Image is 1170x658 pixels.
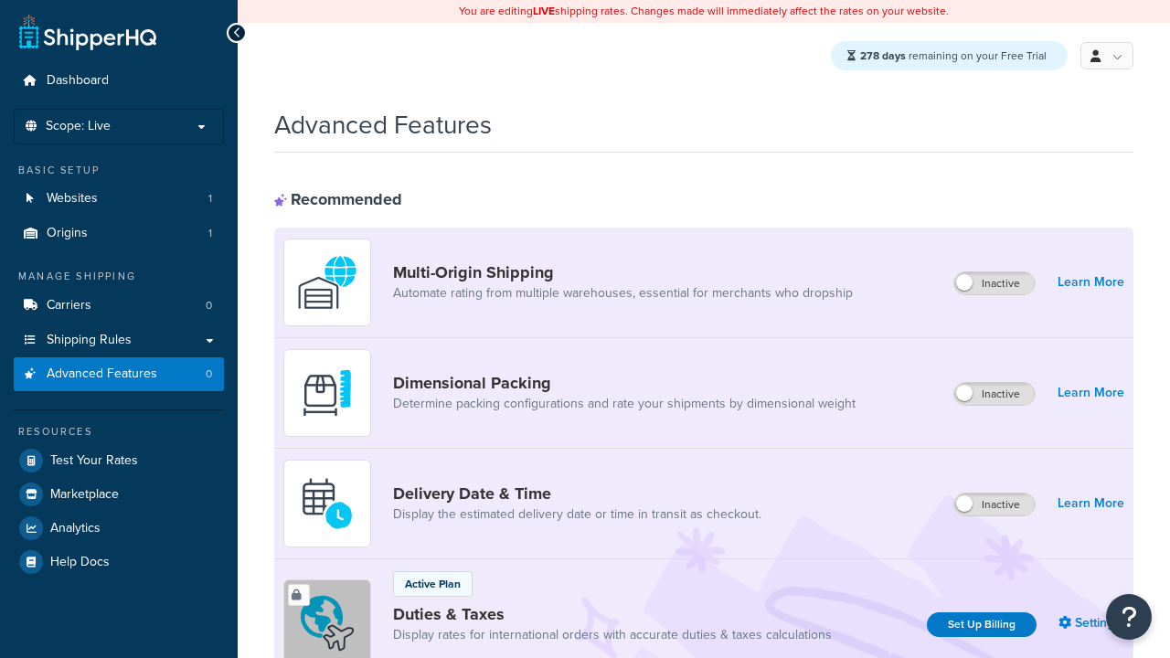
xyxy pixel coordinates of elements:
span: Websites [47,191,98,207]
span: Analytics [50,521,101,536]
span: remaining on your Free Trial [860,48,1047,64]
span: Marketplace [50,487,119,503]
a: Advanced Features0 [14,357,224,391]
a: Dashboard [14,64,224,98]
a: Websites1 [14,182,224,216]
a: Learn More [1058,380,1124,406]
span: Origins [47,226,88,241]
a: Duties & Taxes [393,604,832,624]
h1: Advanced Features [274,107,492,143]
a: Test Your Rates [14,444,224,477]
a: Settings [1058,610,1124,636]
a: Analytics [14,512,224,545]
b: LIVE [533,3,555,19]
span: Carriers [47,298,91,313]
a: Shipping Rules [14,324,224,357]
span: 1 [208,226,212,241]
span: Test Your Rates [50,453,138,469]
button: Open Resource Center [1106,594,1152,640]
a: Display rates for international orders with accurate duties & taxes calculations [393,626,832,644]
div: Resources [14,424,224,440]
img: gfkeb5ejjkALwAAAABJRU5ErkJggg== [295,472,359,536]
li: Websites [14,182,224,216]
img: WatD5o0RtDAAAAAElFTkSuQmCC [295,250,359,314]
span: 1 [208,191,212,207]
a: Origins1 [14,217,224,250]
span: 0 [206,298,212,313]
label: Inactive [954,493,1035,515]
a: Determine packing configurations and rate your shipments by dimensional weight [393,395,856,413]
a: Dimensional Packing [393,373,856,393]
span: Dashboard [47,73,109,89]
a: Display the estimated delivery date or time in transit as checkout. [393,505,761,524]
div: Manage Shipping [14,269,224,284]
span: 0 [206,366,212,382]
label: Inactive [954,383,1035,405]
span: Help Docs [50,555,110,570]
a: Set Up Billing [927,612,1037,637]
span: Scope: Live [46,119,111,134]
span: Shipping Rules [47,333,132,348]
a: Help Docs [14,546,224,578]
a: Delivery Date & Time [393,483,761,504]
div: Recommended [274,189,402,209]
img: DTVBYsAAAAAASUVORK5CYII= [295,361,359,425]
a: Learn More [1058,491,1124,516]
p: Active Plan [405,576,461,592]
li: Advanced Features [14,357,224,391]
li: Origins [14,217,224,250]
a: Marketplace [14,478,224,511]
li: Carriers [14,289,224,323]
label: Inactive [954,272,1035,294]
a: Multi-Origin Shipping [393,262,853,282]
strong: 278 days [860,48,906,64]
a: Learn More [1058,270,1124,295]
a: Automate rating from multiple warehouses, essential for merchants who dropship [393,284,853,302]
a: Carriers0 [14,289,224,323]
div: Basic Setup [14,163,224,178]
span: Advanced Features [47,366,157,382]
